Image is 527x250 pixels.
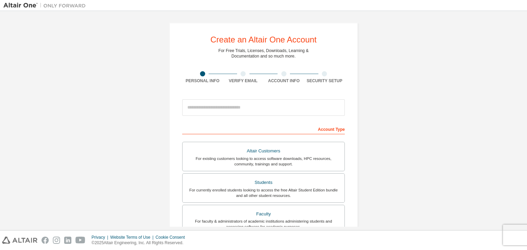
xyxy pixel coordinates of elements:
[53,237,60,244] img: instagram.svg
[263,78,304,84] div: Account Info
[187,146,340,156] div: Altair Customers
[182,78,223,84] div: Personal Info
[155,235,189,240] div: Cookie Consent
[223,78,264,84] div: Verify Email
[187,209,340,219] div: Faculty
[187,178,340,187] div: Students
[2,237,37,244] img: altair_logo.svg
[110,235,155,240] div: Website Terms of Use
[304,78,345,84] div: Security Setup
[64,237,71,244] img: linkedin.svg
[210,36,317,44] div: Create an Altair One Account
[75,237,85,244] img: youtube.svg
[92,235,110,240] div: Privacy
[92,240,189,246] p: © 2025 Altair Engineering, Inc. All Rights Reserved.
[182,123,345,134] div: Account Type
[187,187,340,198] div: For currently enrolled students looking to access the free Altair Student Edition bundle and all ...
[187,218,340,229] div: For faculty & administrators of academic institutions administering students and accessing softwa...
[3,2,89,9] img: Altair One
[219,48,309,59] div: For Free Trials, Licenses, Downloads, Learning & Documentation and so much more.
[187,156,340,167] div: For existing customers looking to access software downloads, HPC resources, community, trainings ...
[42,237,49,244] img: facebook.svg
